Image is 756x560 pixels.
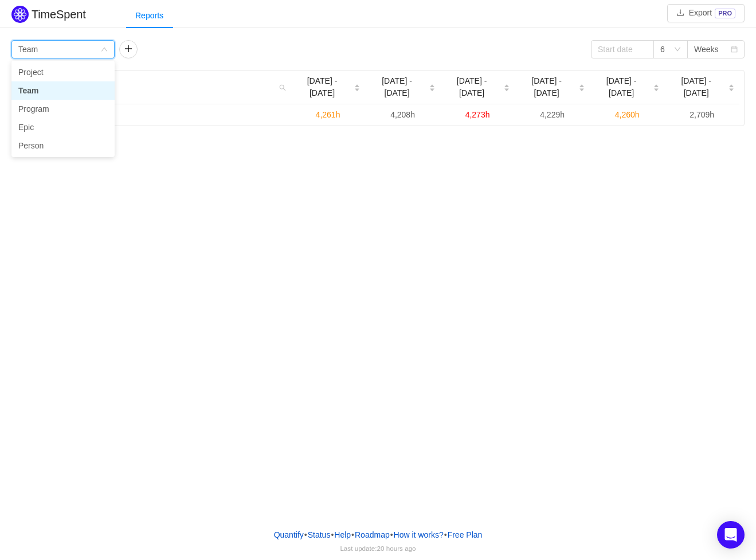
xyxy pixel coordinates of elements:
input: Start date [591,40,654,58]
div: Open Intercom Messenger [717,521,745,549]
span: [DATE] - [DATE] [445,75,499,99]
span: • [444,530,447,539]
i: icon: caret-down [578,87,585,91]
span: 2,709h [690,110,714,119]
span: 4,261h [316,110,340,119]
li: Project [11,63,115,81]
span: 4,260h [615,110,640,119]
a: Quantify [273,526,304,543]
span: [DATE] - [DATE] [594,75,649,99]
span: • [331,530,334,539]
td: integration-team [29,104,291,126]
span: [DATE] - [DATE] [295,75,350,99]
h2: TimeSpent [32,8,86,21]
div: Team [18,41,38,58]
div: Reports [126,3,173,29]
a: Status [307,526,331,543]
button: Free Plan [447,526,483,543]
li: Person [11,136,115,155]
div: Weeks [694,41,719,58]
i: icon: calendar [731,46,738,54]
button: How it works? [393,526,444,543]
i: icon: caret-down [354,87,361,91]
div: Sort [728,83,735,91]
div: Sort [354,83,361,91]
span: [DATE] - [DATE] [519,75,574,99]
span: Last update: [340,545,416,552]
li: Program [11,100,115,118]
i: icon: caret-up [578,83,585,86]
span: [DATE] - [DATE] [370,75,424,99]
a: Roadmap [354,526,390,543]
span: 4,208h [390,110,415,119]
span: 4,229h [540,110,565,119]
i: icon: caret-up [354,83,361,86]
span: 4,273h [465,110,490,119]
span: [DATE] - [DATE] [669,75,723,99]
i: icon: caret-up [429,83,435,86]
i: icon: down [101,46,108,54]
span: • [390,530,393,539]
button: icon: downloadExportPRO [667,4,745,22]
i: icon: caret-down [429,87,435,91]
li: Epic [11,118,115,136]
span: • [304,530,307,539]
i: icon: search [275,71,291,104]
div: Sort [429,83,436,91]
div: Sort [503,83,510,91]
button: icon: plus [119,40,138,58]
i: icon: caret-up [653,83,660,86]
i: icon: caret-up [728,83,735,86]
i: icon: caret-down [504,87,510,91]
i: icon: caret-up [504,83,510,86]
div: Sort [578,83,585,91]
i: icon: down [674,46,681,54]
i: icon: caret-down [728,87,735,91]
li: Team [11,81,115,100]
div: 6 [660,41,665,58]
span: • [351,530,354,539]
a: Help [334,526,351,543]
span: 20 hours ago [377,545,416,552]
div: Sort [653,83,660,91]
i: icon: caret-down [653,87,660,91]
img: Quantify logo [11,6,29,23]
